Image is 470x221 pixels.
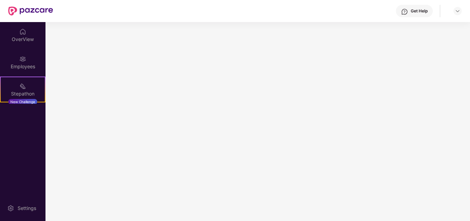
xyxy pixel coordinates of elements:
[1,90,45,97] div: Stepathon
[8,7,53,16] img: New Pazcare Logo
[19,28,26,35] img: svg+xml;base64,PHN2ZyBpZD0iSG9tZSIgeG1sbnM9Imh0dHA6Ly93d3cudzMub3JnLzIwMDAvc3ZnIiB3aWR0aD0iMjAiIG...
[411,8,428,14] div: Get Help
[8,99,37,104] div: New Challenge
[455,8,460,14] img: svg+xml;base64,PHN2ZyBpZD0iRHJvcGRvd24tMzJ4MzIiIHhtbG5zPSJodHRwOi8vd3d3LnczLm9yZy8yMDAwL3N2ZyIgd2...
[19,83,26,90] img: svg+xml;base64,PHN2ZyB4bWxucz0iaHR0cDovL3d3dy53My5vcmcvMjAwMC9zdmciIHdpZHRoPSIyMSIgaGVpZ2h0PSIyMC...
[7,205,14,212] img: svg+xml;base64,PHN2ZyBpZD0iU2V0dGluZy0yMHgyMCIgeG1sbnM9Imh0dHA6Ly93d3cudzMub3JnLzIwMDAvc3ZnIiB3aW...
[19,56,26,62] img: svg+xml;base64,PHN2ZyBpZD0iRW1wbG95ZWVzIiB4bWxucz0iaHR0cDovL3d3dy53My5vcmcvMjAwMC9zdmciIHdpZHRoPS...
[16,205,38,212] div: Settings
[401,8,408,15] img: svg+xml;base64,PHN2ZyBpZD0iSGVscC0zMngzMiIgeG1sbnM9Imh0dHA6Ly93d3cudzMub3JnLzIwMDAvc3ZnIiB3aWR0aD...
